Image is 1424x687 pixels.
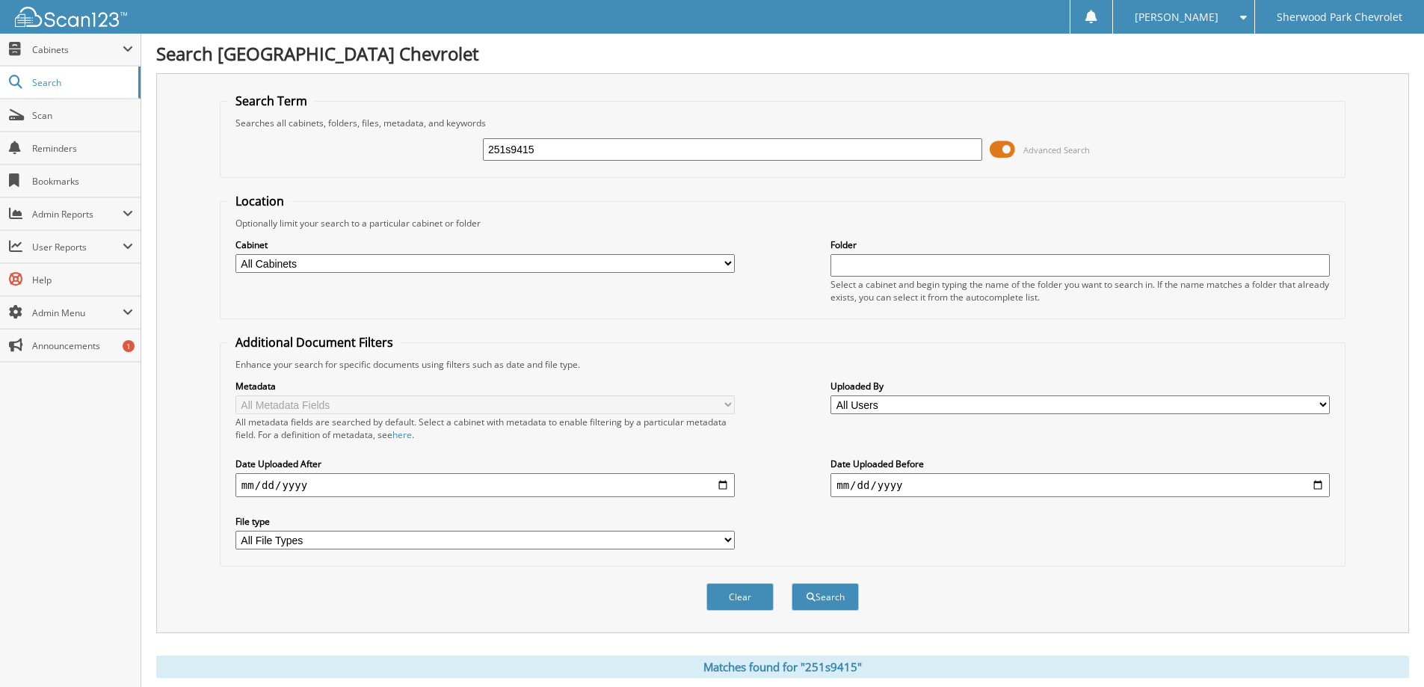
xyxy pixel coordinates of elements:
[228,117,1337,129] div: Searches all cabinets, folders, files, metadata, and keywords
[1135,13,1218,22] span: [PERSON_NAME]
[32,43,123,56] span: Cabinets
[830,278,1330,304] div: Select a cabinet and begin typing the name of the folder you want to search in. If the name match...
[1277,13,1402,22] span: Sherwood Park Chevrolet
[32,241,123,253] span: User Reports
[228,93,315,109] legend: Search Term
[123,340,135,352] div: 1
[32,142,133,155] span: Reminders
[156,656,1409,678] div: Matches found for "251s9415"
[32,208,123,221] span: Admin Reports
[1023,144,1090,155] span: Advanced Search
[235,380,735,392] label: Metadata
[706,583,774,611] button: Clear
[235,458,735,470] label: Date Uploaded After
[235,473,735,497] input: start
[235,416,735,441] div: All metadata fields are searched by default. Select a cabinet with metadata to enable filtering b...
[792,583,859,611] button: Search
[32,274,133,286] span: Help
[235,238,735,251] label: Cabinet
[32,339,133,352] span: Announcements
[830,458,1330,470] label: Date Uploaded Before
[235,515,735,528] label: File type
[156,41,1409,66] h1: Search [GEOGRAPHIC_DATA] Chevrolet
[392,428,412,441] a: here
[228,217,1337,229] div: Optionally limit your search to a particular cabinet or folder
[32,76,131,89] span: Search
[830,380,1330,392] label: Uploaded By
[228,358,1337,371] div: Enhance your search for specific documents using filters such as date and file type.
[32,109,133,122] span: Scan
[830,238,1330,251] label: Folder
[228,334,401,351] legend: Additional Document Filters
[228,193,292,209] legend: Location
[830,473,1330,497] input: end
[15,7,127,27] img: scan123-logo-white.svg
[32,175,133,188] span: Bookmarks
[32,306,123,319] span: Admin Menu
